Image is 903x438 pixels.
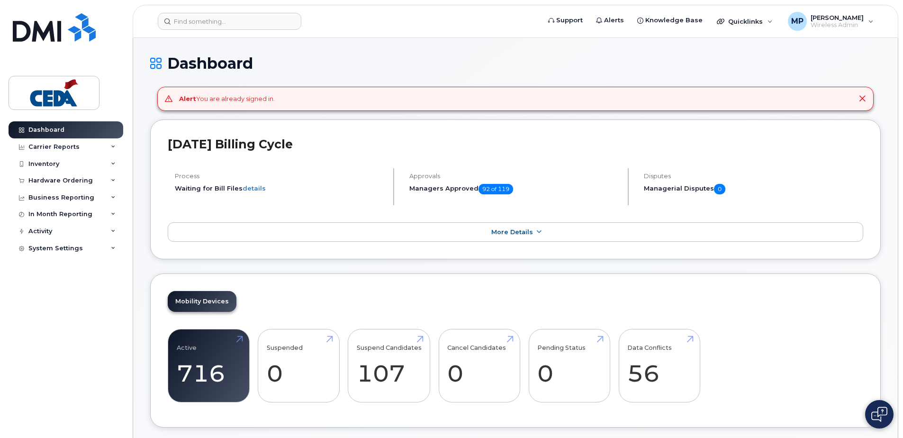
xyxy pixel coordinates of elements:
[491,228,533,236] span: More Details
[179,95,196,102] strong: Alert
[447,335,511,397] a: Cancel Candidates 0
[714,184,725,194] span: 0
[175,173,385,180] h4: Process
[267,335,331,397] a: Suspended 0
[537,335,601,397] a: Pending Status 0
[871,407,887,422] img: Open chat
[243,184,266,192] a: details
[409,184,620,194] h5: Managers Approved
[644,173,863,180] h4: Disputes
[168,291,236,312] a: Mobility Devices
[627,335,691,397] a: Data Conflicts 56
[479,184,513,194] span: 92 of 119
[150,55,881,72] h1: Dashboard
[175,184,385,193] li: Waiting for Bill Files
[357,335,422,397] a: Suspend Candidates 107
[177,335,241,397] a: Active 716
[409,173,620,180] h4: Approvals
[179,94,275,103] div: You are already signed in.
[168,137,863,151] h2: [DATE] Billing Cycle
[644,184,863,194] h5: Managerial Disputes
